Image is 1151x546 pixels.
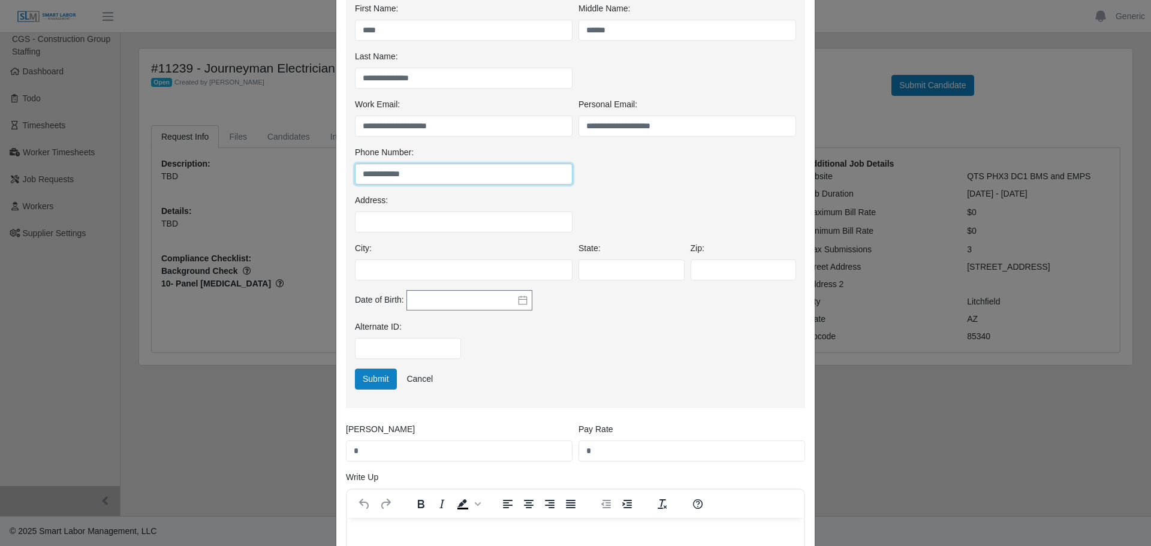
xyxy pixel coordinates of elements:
label: Alternate ID: [355,321,402,333]
div: Background color Black [453,496,483,512]
label: Phone Number: [355,146,414,159]
body: Rich Text Area. Press ALT-0 for help. [10,10,447,23]
label: Personal Email: [578,98,637,111]
button: Clear formatting [652,496,673,512]
label: Last Name: [355,50,398,63]
label: City: [355,242,372,255]
button: Italic [432,496,452,512]
button: Submit [355,369,397,390]
button: Increase indent [617,496,637,512]
button: Bold [411,496,431,512]
label: Work Email: [355,98,400,111]
label: Write Up [346,471,378,484]
label: Date of Birth: [355,294,404,306]
button: Align center [519,496,539,512]
button: Justify [561,496,581,512]
label: State: [578,242,601,255]
button: Redo [375,496,396,512]
button: Undo [354,496,375,512]
label: Pay Rate [578,423,613,436]
button: Align left [498,496,518,512]
label: Address: [355,194,388,207]
label: [PERSON_NAME] [346,423,415,436]
button: Help [688,496,708,512]
button: Decrease indent [596,496,616,512]
label: Zip: [691,242,704,255]
button: Align right [540,496,560,512]
a: Cancel [399,369,441,390]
